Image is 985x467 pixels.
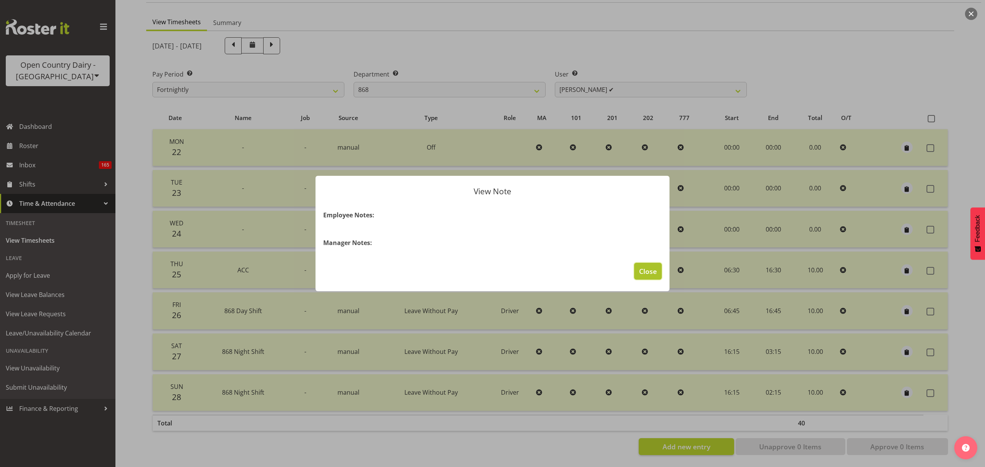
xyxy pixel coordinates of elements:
[323,187,662,195] p: View Note
[970,207,985,260] button: Feedback - Show survey
[962,444,970,452] img: help-xxl-2.png
[639,266,657,276] span: Close
[634,263,662,280] button: Close
[323,210,662,220] h4: Employee Notes:
[974,215,981,242] span: Feedback
[323,238,662,247] h4: Manager Notes:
